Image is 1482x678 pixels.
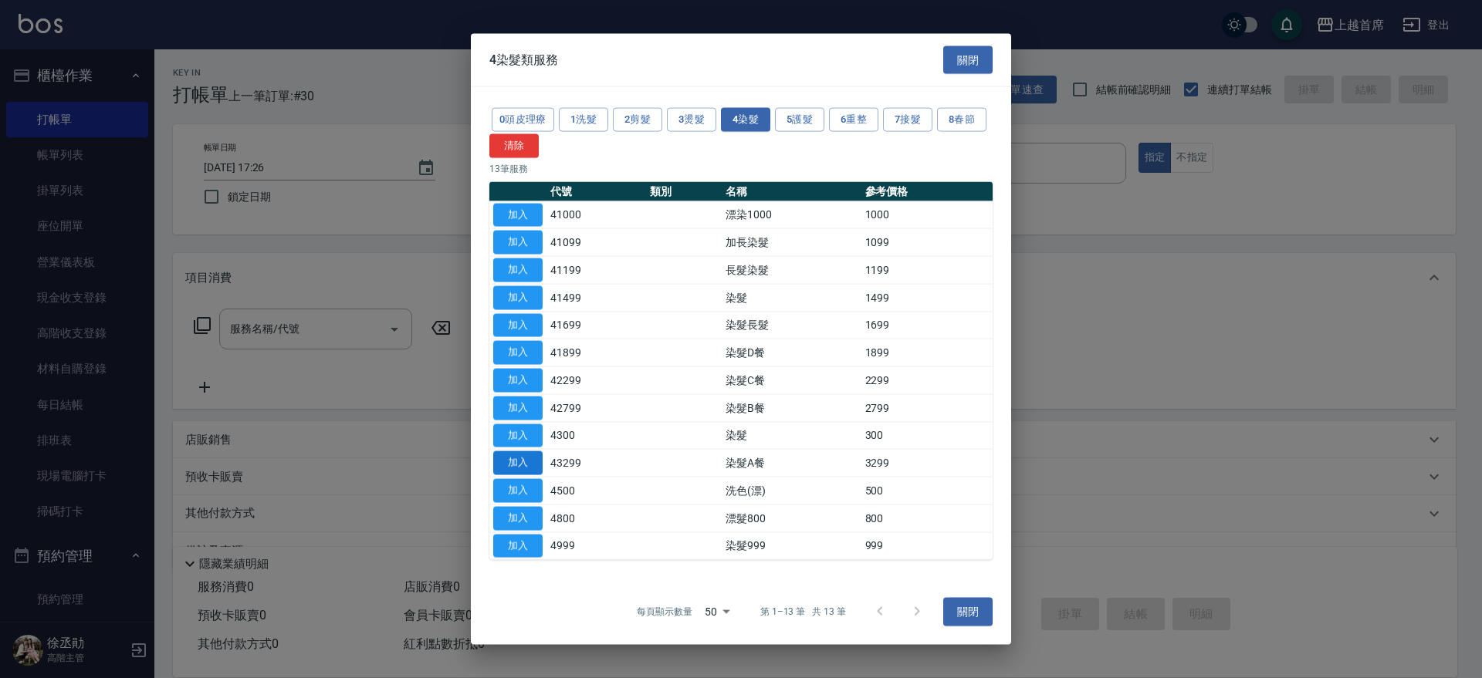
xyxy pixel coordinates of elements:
td: 長髮染髮 [722,256,861,284]
td: 3299 [861,449,993,477]
td: 300 [861,422,993,450]
td: 43299 [546,449,646,477]
button: 加入 [493,285,543,309]
td: 999 [861,532,993,560]
td: 2799 [861,394,993,422]
button: 6重整 [829,108,878,132]
p: 13 筆服務 [489,161,993,175]
button: 3燙髮 [667,108,716,132]
button: 加入 [493,506,543,530]
td: 加長染髮 [722,228,861,256]
td: 42299 [546,366,646,394]
td: 1699 [861,312,993,339]
button: 加入 [493,479,543,503]
th: 參考價格 [861,181,993,201]
button: 0頭皮理療 [492,108,554,132]
button: 關閉 [943,46,993,74]
td: 41199 [546,256,646,284]
td: 1000 [861,201,993,229]
td: 染髮C餐 [722,366,861,394]
button: 加入 [493,396,543,420]
td: 800 [861,504,993,532]
button: 1洗髮 [559,108,608,132]
button: 加入 [493,231,543,255]
button: 關閉 [943,598,993,626]
td: 4999 [546,532,646,560]
button: 加入 [493,341,543,365]
td: 41099 [546,228,646,256]
td: 染髮999 [722,532,861,560]
td: 42799 [546,394,646,422]
button: 加入 [493,203,543,227]
p: 每頁顯示數量 [637,605,692,619]
button: 7接髮 [883,108,932,132]
td: 4300 [546,422,646,450]
th: 名稱 [722,181,861,201]
td: 染髮 [722,284,861,312]
span: 4染髮類服務 [489,52,558,67]
td: 染髮D餐 [722,339,861,366]
button: 加入 [493,258,543,282]
button: 2剪髮 [613,108,662,132]
button: 清除 [489,133,539,157]
td: 500 [861,477,993,504]
th: 類別 [646,181,722,201]
td: 4500 [546,477,646,504]
td: 漂染1000 [722,201,861,229]
td: 染髮 [722,422,861,450]
td: 染髮B餐 [722,394,861,422]
td: 2299 [861,366,993,394]
button: 加入 [493,423,543,447]
td: 漂髮800 [722,504,861,532]
td: 1199 [861,256,993,284]
th: 代號 [546,181,646,201]
td: 1099 [861,228,993,256]
td: 41499 [546,284,646,312]
button: 加入 [493,313,543,337]
td: 染髮A餐 [722,449,861,477]
td: 1499 [861,284,993,312]
button: 5護髮 [775,108,824,132]
td: 洗色(漂) [722,477,861,504]
td: 41000 [546,201,646,229]
p: 第 1–13 筆 共 13 筆 [760,605,846,619]
button: 加入 [493,369,543,393]
div: 50 [699,591,736,632]
button: 4染髮 [721,108,770,132]
td: 41699 [546,312,646,339]
td: 4800 [546,504,646,532]
td: 1899 [861,339,993,366]
button: 加入 [493,534,543,558]
button: 8春節 [937,108,986,132]
button: 加入 [493,451,543,475]
td: 41899 [546,339,646,366]
td: 染髮長髮 [722,312,861,339]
